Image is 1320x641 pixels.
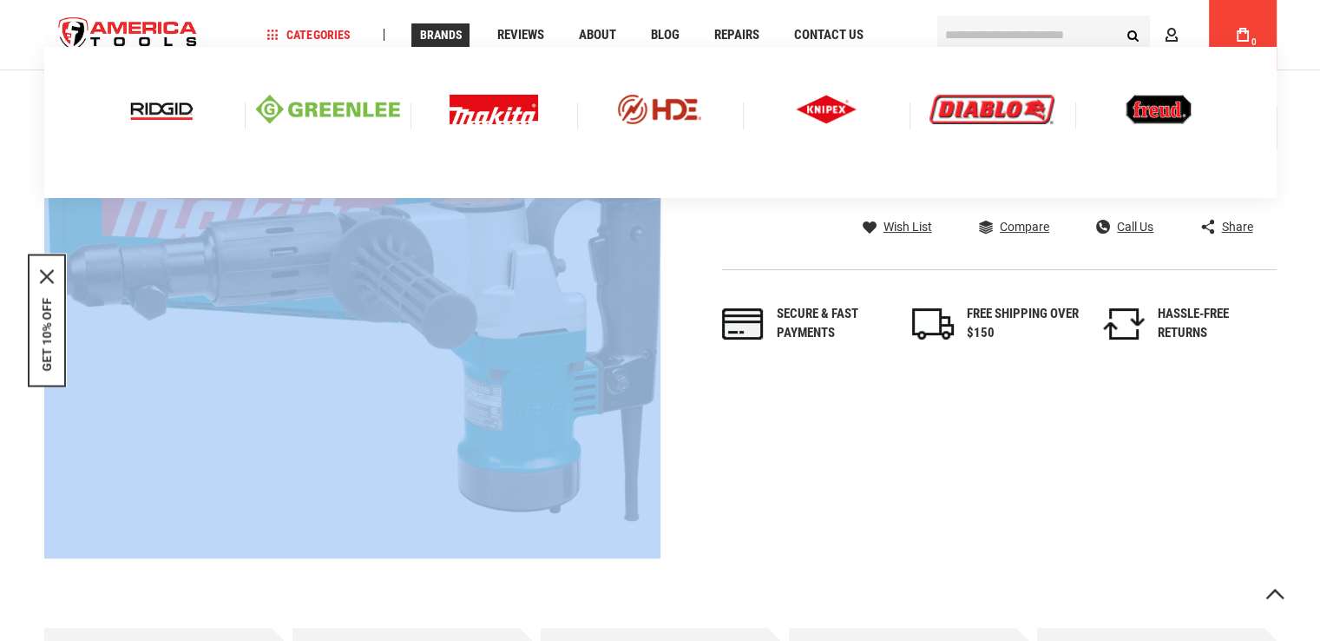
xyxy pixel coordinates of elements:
[266,29,350,41] span: Categories
[259,23,358,47] a: Categories
[706,23,766,47] a: Repairs
[570,23,623,47] a: About
[496,29,543,42] span: Reviews
[650,29,679,42] span: Blog
[40,298,54,372] button: GET 10% OFF
[863,219,932,235] a: Wish List
[967,305,1080,342] div: FREE SHIPPING OVER $150
[588,95,732,124] img: HDE logo
[44,3,213,68] img: America Tools
[713,29,759,42] span: Repairs
[1096,219,1153,235] a: Call Us
[796,95,857,124] img: Knipex logo
[450,95,538,124] img: Makita Logo
[411,23,470,47] a: Brands
[883,221,932,233] span: Wish List
[126,95,198,124] img: Ridgid logo
[1126,95,1192,124] img: Freud logo
[1251,37,1257,47] span: 0
[1117,18,1150,51] button: Search
[912,308,954,340] img: shipping
[1117,221,1153,233] span: Call Us
[578,29,615,42] span: About
[642,23,686,47] a: Blog
[793,29,863,42] span: Contact Us
[1000,221,1049,233] span: Compare
[785,23,870,47] a: Contact Us
[929,95,1054,124] img: Diablo logo
[419,29,462,41] span: Brands
[1158,305,1271,342] div: HASSLE-FREE RETURNS
[1103,308,1145,340] img: returns
[979,219,1049,235] a: Compare
[40,270,54,284] button: Close
[777,305,890,342] div: Secure & fast payments
[489,23,551,47] a: Reviews
[1221,221,1252,233] span: Share
[44,3,213,68] a: store logo
[722,308,764,340] img: payments
[40,270,54,284] svg: close icon
[256,95,400,124] img: Greenlee logo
